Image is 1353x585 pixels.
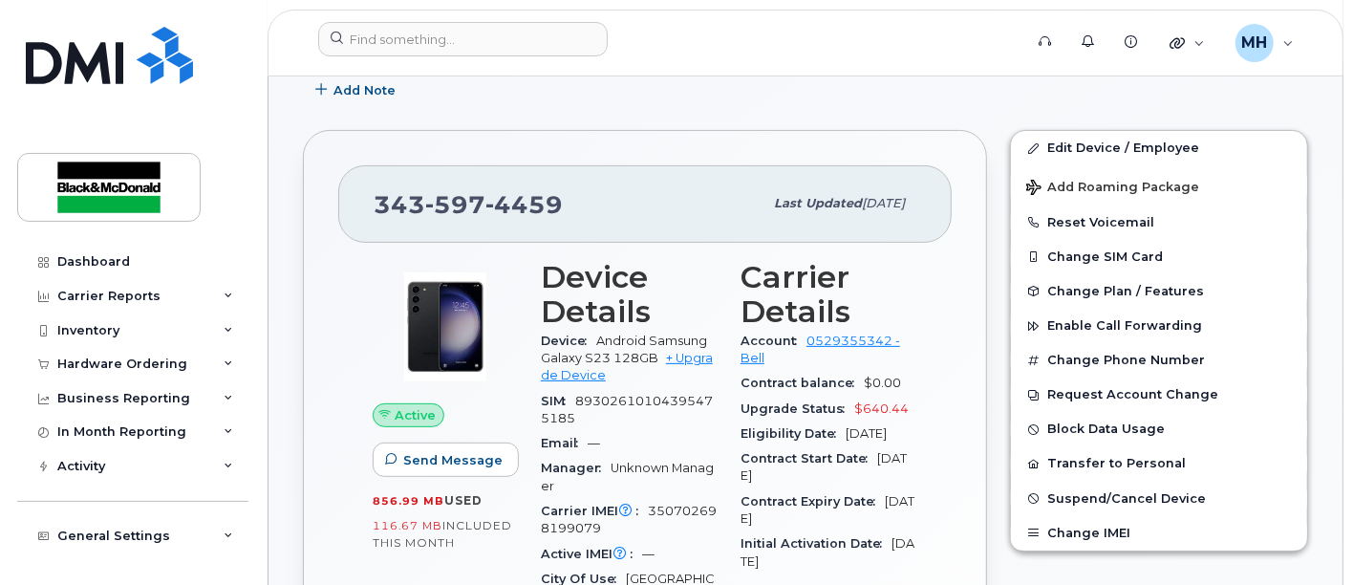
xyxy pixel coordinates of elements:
h3: Carrier Details [741,260,917,329]
input: Find something... [318,22,608,56]
span: Contract Expiry Date [741,494,885,509]
a: 0529355342 - Bell [741,334,900,365]
span: Eligibility Date [741,426,846,441]
span: Enable Call Forwarding [1047,319,1202,334]
span: Active IMEI [541,547,642,561]
span: 343 [374,190,563,219]
span: — [642,547,655,561]
button: Transfer to Personal [1011,446,1307,481]
button: Change Phone Number [1011,343,1307,378]
span: Android Samsung Galaxy S23 128GB [541,334,707,365]
span: Change Plan / Features [1047,284,1204,298]
span: Send Message [403,451,503,469]
a: Edit Device / Employee [1011,131,1307,165]
span: [DATE] [741,536,914,568]
span: Add Note [333,81,396,99]
span: SIM [541,394,575,408]
div: Quicklinks [1156,24,1218,62]
button: Add Roaming Package [1011,166,1307,206]
span: MH [1241,32,1267,54]
span: $0.00 [864,376,901,390]
span: 597 [425,190,485,219]
span: [DATE] [846,426,887,441]
span: $640.44 [854,401,909,416]
button: Request Account Change [1011,378,1307,412]
span: 89302610104395475185 [541,394,713,425]
span: Contract Start Date [741,451,877,466]
button: Block Data Usage [1011,412,1307,446]
span: Suspend/Cancel Device [1047,491,1206,506]
button: Enable Call Forwarding [1011,309,1307,343]
span: used [444,493,483,508]
span: — [588,436,600,450]
span: Carrier IMEI [541,504,648,518]
button: Change SIM Card [1011,240,1307,274]
button: Add Note [303,73,412,107]
img: image20231002-3703462-r49339.jpeg [388,270,503,384]
h3: Device Details [541,260,718,329]
span: 4459 [485,190,563,219]
span: included this month [373,518,512,550]
span: Account [741,334,806,348]
span: Active [395,406,436,424]
button: Suspend/Cancel Device [1011,482,1307,516]
button: Reset Voicemail [1011,206,1307,240]
span: Upgrade Status [741,401,854,416]
span: Initial Activation Date [741,536,891,551]
span: Unknown Manager [541,461,714,492]
span: 116.67 MB [373,519,442,532]
span: Contract balance [741,376,864,390]
span: Add Roaming Package [1026,180,1199,198]
button: Send Message [373,443,519,477]
span: Last updated [774,196,862,210]
span: Device [541,334,596,348]
span: [DATE] [862,196,905,210]
button: Change Plan / Features [1011,274,1307,309]
button: Change IMEI [1011,516,1307,551]
span: Manager [541,461,611,475]
span: Email [541,436,588,450]
span: 856.99 MB [373,494,444,508]
div: Maria Hatzopoulos [1222,24,1307,62]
